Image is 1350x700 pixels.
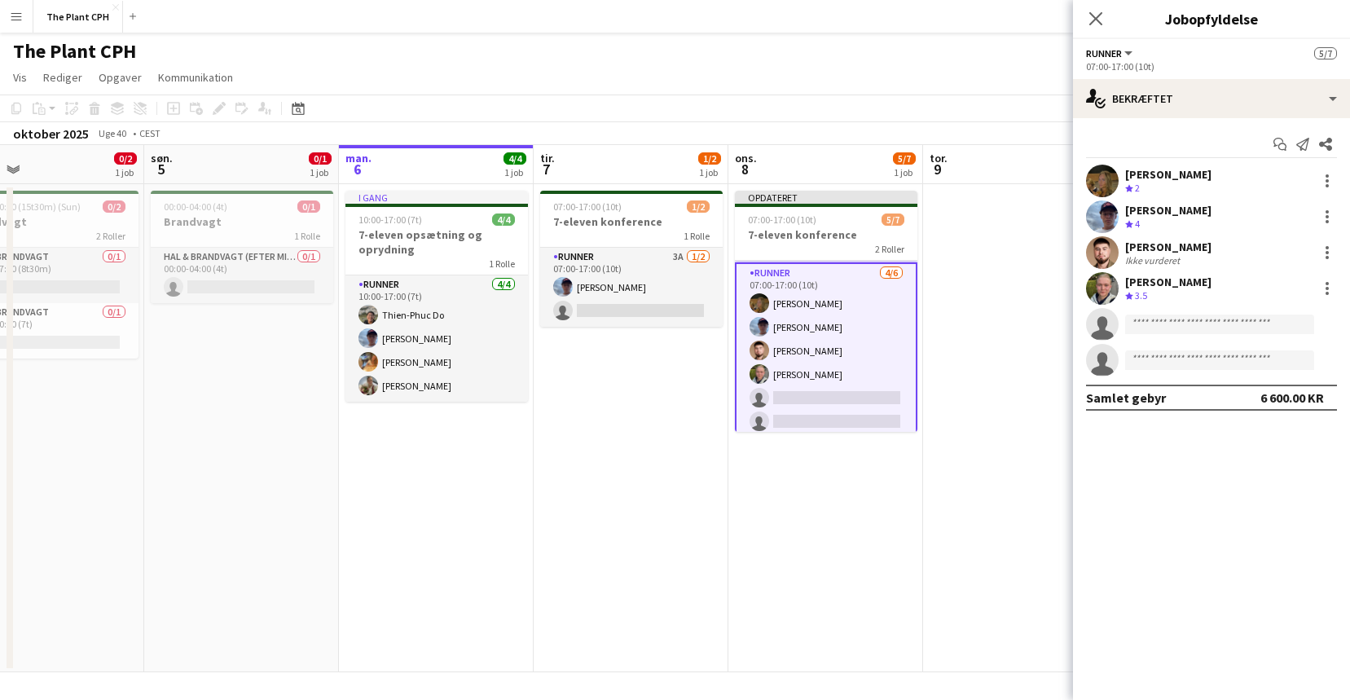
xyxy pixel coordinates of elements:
span: 9 [927,160,948,178]
app-job-card: I gang10:00-17:00 (7t)4/47-eleven opsætning og oprydning1 RolleRunner4/410:00-17:00 (7t)Thien-Phu... [345,191,528,402]
span: 07:00-17:00 (10t) [748,214,816,226]
span: Rediger [43,70,82,85]
span: 1/2 [687,200,710,213]
span: 5/7 [1314,47,1337,59]
div: 1 job [699,166,720,178]
span: Vis [13,70,27,85]
div: Bekræftet [1073,79,1350,118]
div: 6 600.00 KR [1260,390,1324,406]
span: 2 Roller [875,243,904,255]
div: [PERSON_NAME] [1125,240,1211,254]
div: Samlet gebyr [1086,390,1166,406]
button: Runner [1086,47,1135,59]
app-job-card: Opdateret07:00-17:00 (10t)5/77-eleven konference2 RollerGarderobe1/107:00-17:00 (10t)[PERSON_NAME... [735,191,917,432]
span: 0/1 [309,152,332,165]
div: [PERSON_NAME] [1125,167,1211,182]
span: Uge 40 [92,127,133,139]
span: tor. [930,151,948,165]
span: 0/2 [103,200,125,213]
div: 1 job [504,166,525,178]
div: 1 job [310,166,331,178]
h1: The Plant CPH [13,39,136,64]
span: man. [345,151,372,165]
span: 8 [732,160,757,178]
span: Runner [1086,47,1122,59]
a: Opgaver [92,67,148,88]
span: 00:00-04:00 (4t) [164,200,227,213]
span: 2 [1135,182,1140,194]
app-card-role: Runner3A1/207:00-17:00 (10t)[PERSON_NAME] [540,248,723,327]
div: I gang [345,191,528,204]
span: 3.5 [1135,289,1147,302]
span: 0/1 [297,200,320,213]
span: 1/2 [698,152,721,165]
h3: Brandvagt [151,214,333,229]
div: [PERSON_NAME] [1125,203,1211,218]
span: Kommunikation [158,70,233,85]
button: The Plant CPH [33,1,123,33]
span: 5/7 [882,214,904,226]
h3: Jobopfyldelse [1073,8,1350,29]
span: Opgaver [99,70,142,85]
span: tir. [540,151,555,165]
h3: 7-eleven opsætning og oprydning [345,227,528,257]
span: 4/4 [492,214,515,226]
a: Vis [7,67,33,88]
div: 1 job [115,166,136,178]
span: 4/4 [504,152,526,165]
span: 10:00-17:00 (7t) [358,214,422,226]
span: 5/7 [893,152,916,165]
h3: 7-eleven konference [735,227,917,242]
div: 07:00-17:00 (10t) [1086,60,1337,73]
a: Kommunikation [152,67,240,88]
span: 0/2 [114,152,137,165]
span: 2 Roller [96,230,125,242]
span: 6 [343,160,372,178]
span: 5 [148,160,173,178]
span: søn. [151,151,173,165]
app-card-role: Runner4/607:00-17:00 (10t)[PERSON_NAME][PERSON_NAME][PERSON_NAME][PERSON_NAME] [735,262,917,439]
div: Opdateret [735,191,917,204]
div: 1 job [894,166,915,178]
span: 1 Rolle [489,258,515,270]
span: 7 [538,160,555,178]
a: Rediger [37,67,89,88]
h3: 7-eleven konference [540,214,723,229]
span: 1 Rolle [684,230,710,242]
span: ons. [735,151,757,165]
app-card-role: Hal & brandvagt (efter midnat)0/100:00-04:00 (4t) [151,248,333,303]
span: 1 Rolle [294,230,320,242]
span: 07:00-17:00 (10t) [553,200,622,213]
app-card-role: Runner4/410:00-17:00 (7t)Thien-Phuc Do[PERSON_NAME][PERSON_NAME][PERSON_NAME] [345,275,528,402]
div: oktober 2025 [13,125,89,142]
app-job-card: 00:00-04:00 (4t)0/1Brandvagt1 RolleHal & brandvagt (efter midnat)0/100:00-04:00 (4t) [151,191,333,303]
span: 4 [1135,218,1140,230]
div: CEST [139,127,161,139]
div: Ikke vurderet [1125,254,1183,266]
div: [PERSON_NAME] [1125,275,1211,289]
app-job-card: 07:00-17:00 (10t)1/27-eleven konference1 RolleRunner3A1/207:00-17:00 (10t)[PERSON_NAME] [540,191,723,327]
